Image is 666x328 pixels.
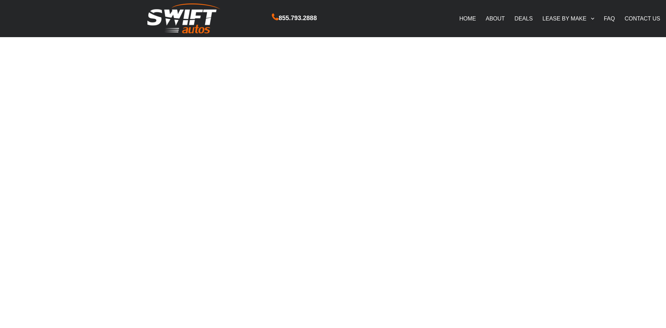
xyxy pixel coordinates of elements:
[538,11,599,26] a: LEASE BY MAKE
[510,11,537,26] a: DEALS
[454,11,481,26] a: HOME
[147,3,220,34] img: Swift Autos
[599,11,620,26] a: FAQ
[279,13,317,23] span: 855.793.2888
[481,11,510,26] a: ABOUT
[272,15,317,21] a: 855.793.2888
[620,11,665,26] a: CONTACT US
